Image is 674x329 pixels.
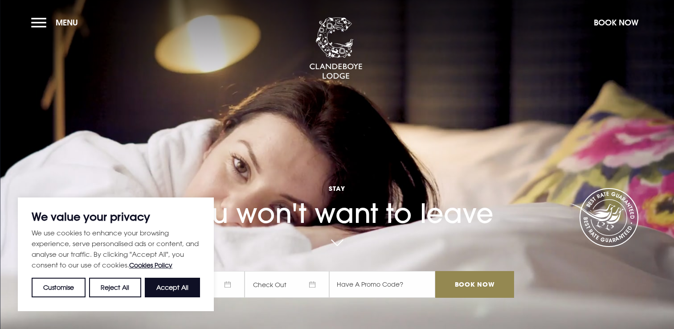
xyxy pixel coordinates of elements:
[18,197,214,311] div: We value your privacy
[309,17,363,80] img: Clandeboye Lodge
[245,271,329,298] span: Check Out
[329,271,435,298] input: Have A Promo Code?
[435,271,514,298] input: Book Now
[145,278,200,297] button: Accept All
[589,13,643,32] button: Book Now
[89,278,141,297] button: Reject All
[32,227,200,271] p: We use cookies to enhance your browsing experience, serve personalised ads or content, and analys...
[129,261,172,269] a: Cookies Policy
[32,211,200,222] p: We value your privacy
[160,163,514,229] h1: You won't want to leave
[160,184,514,193] span: Stay
[32,278,86,297] button: Customise
[31,13,82,32] button: Menu
[56,17,78,28] span: Menu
